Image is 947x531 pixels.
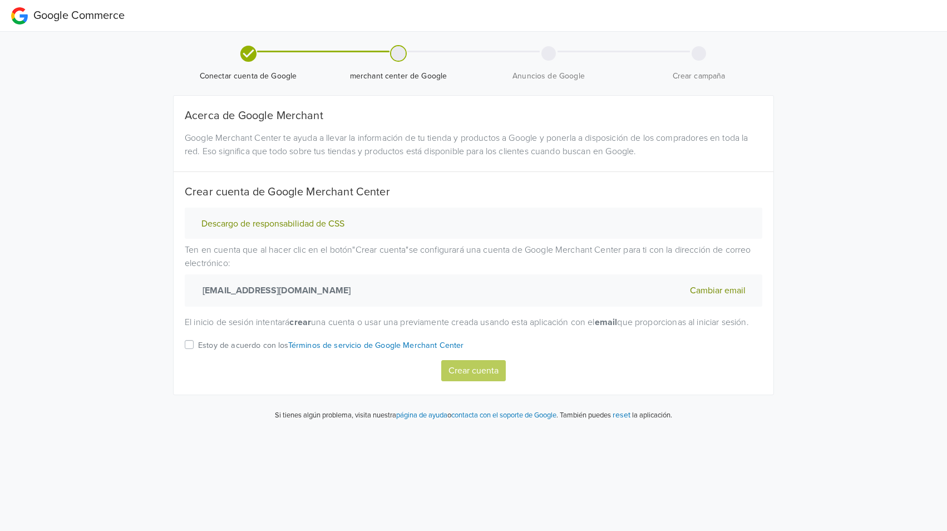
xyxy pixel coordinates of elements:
[478,71,619,82] span: Anuncios de Google
[451,411,556,420] a: contacta con el soporte de Google
[177,71,319,82] span: Conectar cuenta de Google
[176,131,771,158] div: Google Merchant Center te ayuda a llevar la información de tu tienda y productos a Google y poner...
[595,317,618,328] strong: email
[289,317,311,328] strong: crear
[328,71,469,82] span: merchant center de Google
[33,9,125,22] span: Google Commerce
[185,243,762,307] p: Ten en cuenta que al hacer clic en el botón " Crear cuenta " se configurará una cuenta de Google ...
[558,409,672,421] p: También puedes la aplicación.
[613,409,630,421] button: reset
[198,340,464,352] p: Estoy de acuerdo con los
[288,341,464,350] a: Términos de servicio de Google Merchant Center
[628,71,770,82] span: Crear campaña
[275,410,558,421] p: Si tienes algún problema, visita nuestra o .
[396,411,447,420] a: página de ayuda
[687,283,749,298] button: Cambiar email
[185,109,762,122] h5: Acerca de Google Merchant
[198,284,351,297] strong: [EMAIL_ADDRESS][DOMAIN_NAME]
[198,218,348,230] button: Descargo de responsabilidad de CSS
[185,185,762,199] h5: Crear cuenta de Google Merchant Center
[185,316,762,329] p: El inicio de sesión intentará una cuenta o usar una previamente creada usando esta aplicación con...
